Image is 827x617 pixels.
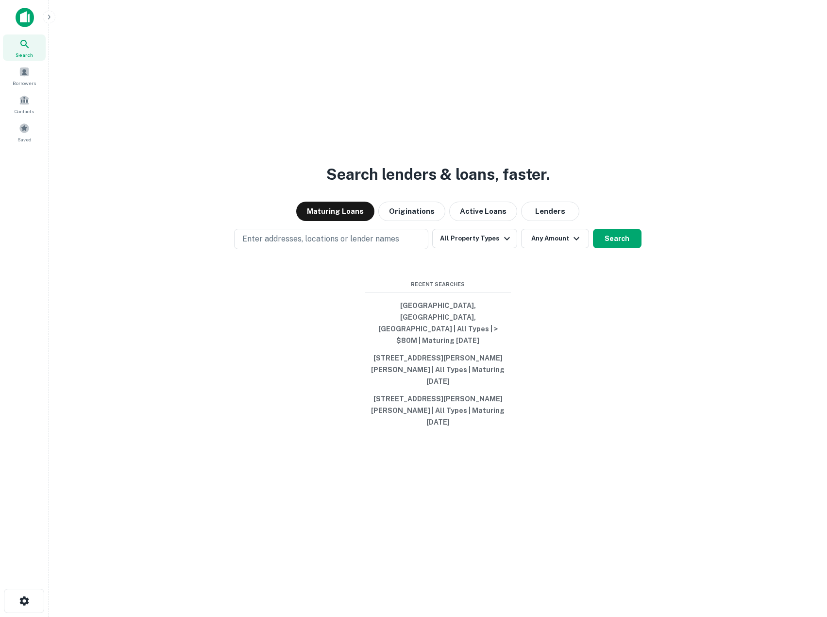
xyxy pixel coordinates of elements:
[13,79,36,87] span: Borrowers
[365,349,511,390] button: [STREET_ADDRESS][PERSON_NAME][PERSON_NAME] | All Types | Maturing [DATE]
[17,136,32,143] span: Saved
[593,229,641,248] button: Search
[365,390,511,431] button: [STREET_ADDRESS][PERSON_NAME][PERSON_NAME] | All Types | Maturing [DATE]
[521,202,579,221] button: Lenders
[234,229,428,249] button: Enter addresses, locations or lender names
[16,51,33,59] span: Search
[521,229,589,248] button: Any Amount
[3,63,46,89] a: Borrowers
[242,233,399,245] p: Enter addresses, locations or lender names
[378,202,445,221] button: Originations
[3,34,46,61] a: Search
[3,119,46,145] a: Saved
[432,229,517,248] button: All Property Types
[3,91,46,117] a: Contacts
[365,280,511,289] span: Recent Searches
[296,202,374,221] button: Maturing Loans
[365,297,511,349] button: [GEOGRAPHIC_DATA], [GEOGRAPHIC_DATA], [GEOGRAPHIC_DATA] | All Types | > $80M | Maturing [DATE]
[15,107,34,115] span: Contacts
[326,163,550,186] h3: Search lenders & loans, faster.
[449,202,517,221] button: Active Loans
[16,8,34,27] img: capitalize-icon.png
